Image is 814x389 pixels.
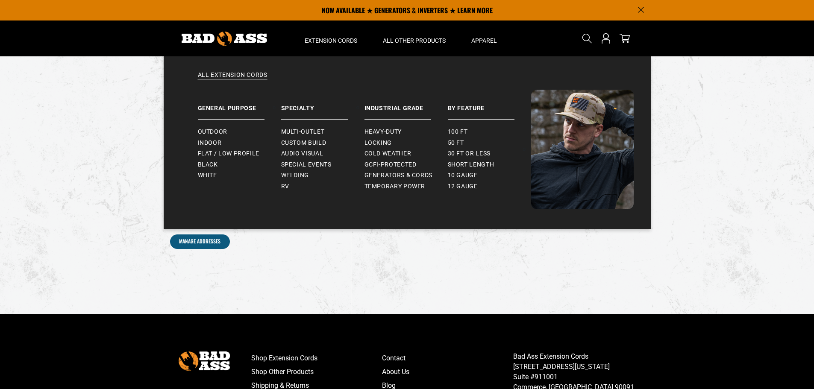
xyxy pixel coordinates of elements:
span: All Other Products [383,37,446,44]
span: RV [281,183,289,190]
span: 50 ft [448,139,464,147]
a: 50 ft [448,137,531,149]
a: Shop Extension Cords [251,351,382,365]
span: GCFI-Protected [364,161,417,169]
span: Welding [281,172,309,179]
a: White [198,170,281,181]
span: Multi-Outlet [281,128,325,136]
a: About Us [382,365,513,379]
span: Heavy-Duty [364,128,402,136]
span: Black [198,161,218,169]
span: 10 gauge [448,172,478,179]
a: Industrial Grade [364,90,448,120]
a: Contact [382,351,513,365]
a: Multi-Outlet [281,126,364,137]
summary: Search [580,32,594,45]
a: Locking [364,137,448,149]
span: Locking [364,139,392,147]
summary: All Other Products [370,20,458,56]
img: Bad Ass Extension Cords [182,32,267,46]
a: Indoor [198,137,281,149]
a: 12 gauge [448,181,531,192]
summary: Extension Cords [292,20,370,56]
a: Short Length [448,159,531,170]
span: Special Events [281,161,332,169]
span: White [198,172,217,179]
a: Temporary Power [364,181,448,192]
a: RV [281,181,364,192]
img: Bad Ass Extension Cords [179,351,230,371]
a: Cold Weather [364,148,448,159]
span: Apparel [471,37,497,44]
span: Custom Build [281,139,326,147]
span: Short Length [448,161,494,169]
a: Audio Visual [281,148,364,159]
span: Audio Visual [281,150,323,158]
a: All Extension Cords [181,71,634,90]
a: Generators & Cords [364,170,448,181]
a: Custom Build [281,137,364,149]
a: By Feature [448,90,531,120]
a: GCFI-Protected [364,159,448,170]
a: General Purpose [198,90,281,120]
img: Bad Ass Extension Cords [531,90,634,209]
span: Generators & Cords [364,172,433,179]
a: Flat / Low Profile [198,148,281,159]
a: 10 gauge [448,170,531,181]
span: Temporary Power [364,183,426,190]
span: Cold Weather [364,150,411,158]
span: Indoor [198,139,222,147]
span: 100 ft [448,128,468,136]
a: 30 ft or less [448,148,531,159]
span: Flat / Low Profile [198,150,260,158]
a: Manage Addresses [170,234,230,249]
a: 100 ft [448,126,531,137]
span: 12 gauge [448,183,478,190]
span: 30 ft or less [448,150,491,158]
a: Black [198,159,281,170]
a: Heavy-Duty [364,126,448,137]
a: Specialty [281,90,364,120]
a: Outdoor [198,126,281,137]
a: Shop Other Products [251,365,382,379]
summary: Apparel [458,20,510,56]
a: Welding [281,170,364,181]
span: Outdoor [198,128,227,136]
span: Extension Cords [305,37,357,44]
a: Special Events [281,159,364,170]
